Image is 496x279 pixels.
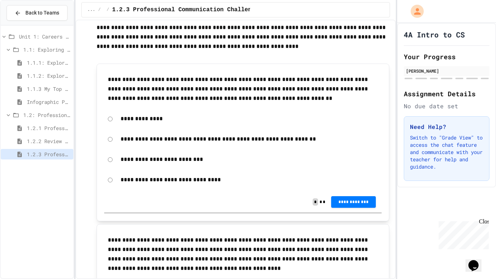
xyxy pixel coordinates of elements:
[410,134,483,170] p: Switch to "Grade View" to access the chat feature and communicate with your teacher for help and ...
[404,29,465,40] h1: 4A Intro to CS
[3,3,50,46] div: Chat with us now!Close
[404,102,489,110] div: No due date set
[107,7,109,13] span: /
[23,46,70,53] span: 1.1: Exploring CS Careers
[7,5,68,21] button: Back to Teams
[112,5,259,14] span: 1.2.3 Professional Communication Challenge
[404,52,489,62] h2: Your Progress
[88,7,95,13] span: ...
[410,122,483,131] h3: Need Help?
[465,250,489,272] iframe: chat widget
[27,150,70,158] span: 1.2.3 Professional Communication Challenge
[27,85,70,93] span: 1.1.3 My Top 3 CS Careers!
[436,218,489,249] iframe: chat widget
[406,68,487,74] div: [PERSON_NAME]
[98,7,101,13] span: /
[27,137,70,145] span: 1.2.2 Review - Professional Communication
[19,33,70,40] span: Unit 1: Careers & Professionalism
[23,111,70,119] span: 1.2: Professional Communication
[27,124,70,132] span: 1.2.1 Professional Communication
[404,89,489,99] h2: Assignment Details
[27,72,70,80] span: 1.1.2: Exploring CS Careers - Review
[25,9,59,17] span: Back to Teams
[27,59,70,66] span: 1.1.1: Exploring CS Careers
[27,98,70,106] span: Infographic Project: Your favorite CS
[403,3,426,20] div: My Account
